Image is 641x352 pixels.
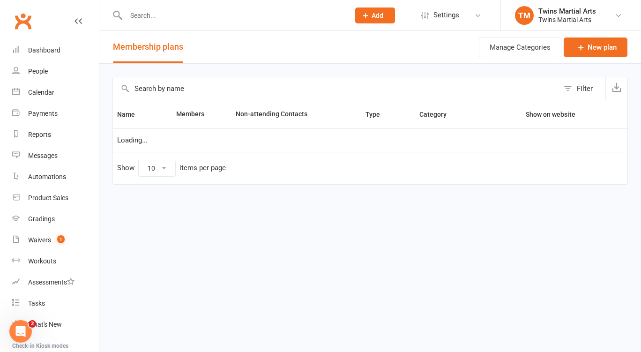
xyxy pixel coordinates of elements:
div: Show [117,160,226,177]
div: TM [515,6,534,25]
span: Show on website [526,111,575,118]
a: Tasks [12,293,99,314]
a: Dashboard [12,40,99,61]
button: Add [355,7,395,23]
button: Membership plans [113,31,183,63]
span: Type [365,111,390,118]
button: Manage Categories [479,37,561,57]
a: Product Sales [12,187,99,209]
div: Tasks [28,300,45,307]
div: Twins Martial Arts [538,15,596,24]
span: Settings [433,5,459,26]
a: Messages [12,145,99,166]
button: Filter [559,77,605,100]
a: New plan [564,37,627,57]
div: Automations [28,173,66,180]
div: Twins Martial Arts [538,7,596,15]
a: Automations [12,166,99,187]
div: Messages [28,152,58,159]
button: Type [365,109,390,120]
a: Assessments [12,272,99,293]
div: Reports [28,131,51,138]
div: What's New [28,321,62,328]
span: 1 [57,235,65,243]
span: Category [419,111,457,118]
input: Search by name [113,77,559,100]
button: Name [117,109,145,120]
div: Product Sales [28,194,68,202]
a: Clubworx [11,9,35,33]
a: Waivers 1 [12,230,99,251]
span: Name [117,111,145,118]
a: Calendar [12,82,99,103]
div: Payments [28,110,58,117]
button: Show on website [517,109,586,120]
a: Workouts [12,251,99,272]
div: Gradings [28,215,55,223]
span: 2 [29,320,36,328]
div: Filter [577,83,593,94]
a: People [12,61,99,82]
a: Gradings [12,209,99,230]
div: Assessments [28,278,75,286]
div: Waivers [28,236,51,244]
div: items per page [179,164,226,172]
iframe: Intercom live chat [9,320,32,343]
a: What's New [12,314,99,335]
th: Non-attending Contacts [231,100,361,128]
span: Add [372,12,383,19]
div: Workouts [28,257,56,265]
input: Search... [123,9,343,22]
th: Members [172,100,231,128]
div: Dashboard [28,46,60,54]
td: Loading... [113,128,627,152]
div: People [28,67,48,75]
div: Calendar [28,89,54,96]
a: Payments [12,103,99,124]
button: Category [419,109,457,120]
a: Reports [12,124,99,145]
